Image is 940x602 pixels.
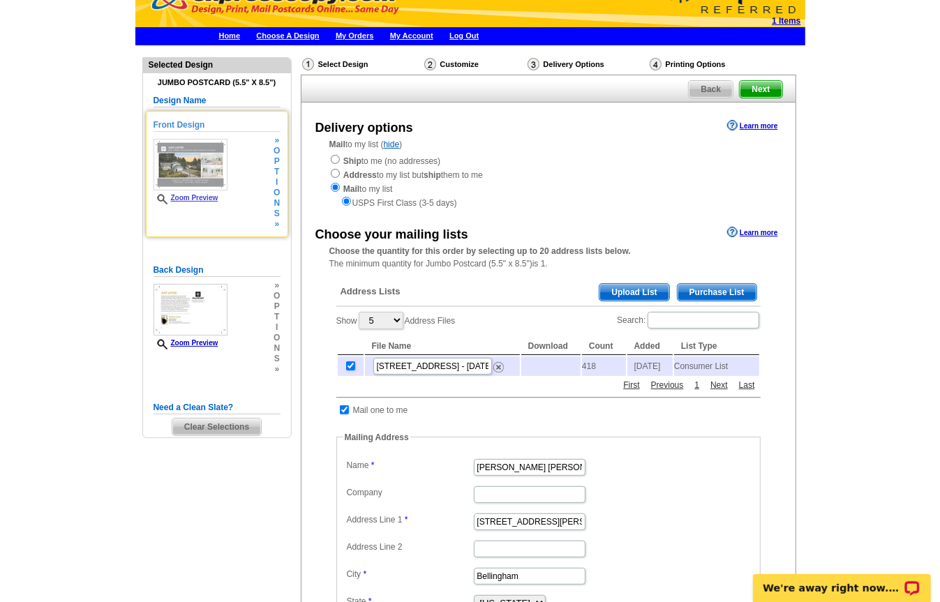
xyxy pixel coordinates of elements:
select: ShowAddress Files [359,312,403,329]
a: Previous [648,379,687,391]
strong: ship [424,170,441,180]
img: Delivery Options [528,58,539,70]
h5: Front Design [154,119,281,132]
img: delete.png [493,362,504,373]
span: n [274,343,280,354]
a: Last [736,379,759,391]
img: Customize [424,58,436,70]
span: i [274,177,280,188]
h5: Need a Clean Slate? [154,401,281,414]
img: small-thumb.jpg [154,284,227,336]
strong: Choose the quantity for this order by selecting up to 20 address lists below. [329,246,631,256]
span: n [274,198,280,209]
span: » [274,219,280,229]
img: small-thumb.jpg [154,139,227,190]
span: » [274,135,280,146]
th: Download [521,338,581,355]
label: Address Line 1 [347,513,472,526]
span: o [274,333,280,343]
label: Company [347,486,472,499]
th: Count [582,338,626,355]
a: 1 [691,379,703,391]
span: t [274,312,280,322]
span: i [274,322,280,333]
strong: Mail [329,140,345,149]
th: List Type [674,338,759,355]
a: My Account [390,31,433,40]
td: 418 [582,356,626,376]
div: Printing Options [648,57,773,71]
a: First [620,379,643,391]
span: Next [740,81,782,98]
div: to my list ( ) [301,138,796,209]
a: Learn more [727,120,777,131]
td: Consumer List [674,356,759,376]
div: Choose your mailing lists [315,225,468,244]
div: Selected Design [143,58,291,71]
th: Added [627,338,673,355]
td: [DATE] [627,356,673,376]
a: Next [707,379,731,391]
a: My Orders [336,31,373,40]
strong: Address [343,170,377,180]
a: Remove this list [493,359,504,369]
a: Log Out [449,31,479,40]
span: Address Lists [341,285,401,298]
th: File Name [365,338,520,355]
span: » [274,364,280,375]
span: o [274,188,280,198]
input: Search: [648,312,759,329]
a: Back [688,80,733,98]
strong: 1 Items [772,16,800,26]
label: Search: [617,310,760,330]
h5: Back Design [154,264,281,277]
span: Purchase List [678,284,756,301]
div: Select Design [301,57,423,75]
div: Customize [423,57,526,71]
iframe: LiveChat chat widget [744,558,940,602]
img: Printing Options & Summary [650,58,662,70]
div: to me (no addresses) to my list but them to me to my list [329,153,768,209]
span: s [274,209,280,219]
span: p [274,156,280,167]
span: s [274,354,280,364]
span: Back [689,81,733,98]
a: Home [219,31,241,40]
a: Zoom Preview [154,339,218,347]
img: Select Design [302,58,314,70]
span: Clear Selections [172,419,261,435]
h4: Jumbo Postcard (5.5" x 8.5") [154,78,281,87]
span: Upload List [599,284,669,301]
legend: Mailing Address [343,431,410,444]
label: City [347,568,472,580]
div: USPS First Class (3-5 days) [329,195,768,209]
span: p [274,301,280,312]
a: Learn more [727,227,777,238]
strong: Mail [343,184,359,194]
a: Zoom Preview [154,194,218,202]
span: o [274,291,280,301]
label: Name [347,459,472,472]
label: Address Line 2 [347,541,472,553]
div: Delivery options [315,119,413,137]
div: The minimum quantity for Jumbo Postcard (5.5" x 8.5")is 1. [301,245,796,270]
h5: Design Name [154,94,281,107]
label: Show Address Files [336,310,456,331]
div: Delivery Options [526,57,648,75]
td: Mail one to me [352,403,409,417]
a: hide [384,140,400,149]
strong: Ship [343,156,361,166]
span: » [274,280,280,291]
span: o [274,146,280,156]
span: t [274,167,280,177]
a: Choose A Design [256,31,319,40]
